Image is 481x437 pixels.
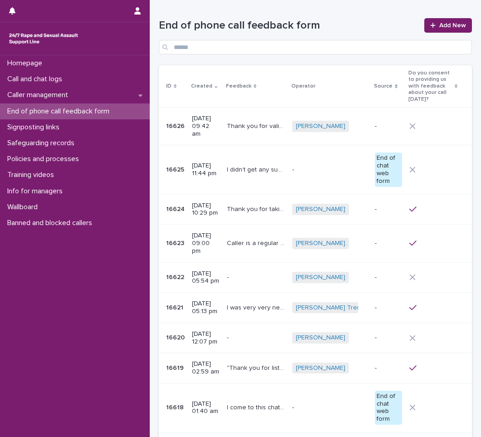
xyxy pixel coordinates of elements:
[4,107,117,116] p: End of phone call feedback form
[296,304,368,312] a: [PERSON_NAME] Trench
[292,166,368,174] p: -
[4,155,86,163] p: Policies and processes
[375,123,402,130] p: -
[4,59,49,68] p: Homepage
[227,238,287,247] p: Caller is a regular user and has completed demographics before
[4,75,69,83] p: Call and chat logs
[192,162,220,177] p: [DATE] 11:44 pm
[4,171,61,179] p: Training videos
[192,300,220,315] p: [DATE] 05:13 pm
[7,29,80,48] img: rhQMoQhaT3yELyF149Cw
[375,152,402,187] div: End of chat web form
[296,240,345,247] a: [PERSON_NAME]
[227,164,287,174] p: I didn’t get any support as you were too busy, which is incredibly sad in itself. As mine is a hi...
[4,123,67,132] p: Signposting links
[166,402,186,412] p: 16618
[4,139,82,147] p: Safeguarding records
[424,18,472,33] a: Add New
[227,363,287,372] p: "Thank you for listening. I never thought I would be able to say these words. You have been very ...
[159,383,472,432] tr: 1661816618 [DATE] 01:40 amI come to this chat a lot in-between session I have at a local centre. ...
[159,293,472,323] tr: 1662116621 [DATE] 05:13 pmI was very very nervous about ringing because I don't ring up people li...
[159,262,472,293] tr: 1662216622 [DATE] 05:54 pm-- [PERSON_NAME] -
[166,272,186,281] p: 16622
[192,202,220,217] p: [DATE] 10:29 pm
[375,206,402,213] p: -
[166,302,185,312] p: 16621
[159,225,472,262] tr: 1662316623 [DATE] 09:00 pmCaller is a regular user and has completed demographics beforeCaller is...
[192,270,220,285] p: [DATE] 05:54 pm
[192,330,220,346] p: [DATE] 12:07 pm
[296,364,345,372] a: [PERSON_NAME]
[159,194,472,225] tr: 1662416624 [DATE] 10:29 pmThank you for taking the callThank you for taking the call [PERSON_NAME] -
[4,219,99,227] p: Banned and blocked callers
[226,81,251,91] p: Feedback
[166,238,186,247] p: 16623
[192,115,220,137] p: [DATE] 09:42 am
[159,107,472,145] tr: 1662616626 [DATE] 09:42 amThank you for validating meThank you for validating me [PERSON_NAME] -
[191,81,212,91] p: Created
[375,304,402,312] p: -
[375,391,402,425] div: End of chat web form
[374,81,393,91] p: Source
[159,40,472,54] input: Search
[227,302,287,312] p: I was very very nervous about ringing because I don't ring up people like you lot, but yes, I'm n...
[296,123,345,130] a: [PERSON_NAME]
[159,145,472,194] tr: 1662516625 [DATE] 11:44 pmI didn’t get any support as you were too busy, which is incredibly sad ...
[192,360,220,376] p: [DATE] 02:59 am
[227,332,231,342] p: -
[227,272,231,281] p: -
[408,68,452,104] p: Do you consent to providing us with feedback about your call [DATE]?
[375,274,402,281] p: -
[159,19,419,32] h1: End of phone call feedback form
[227,402,287,412] p: I come to this chat a lot in-between session I have at a local centre. I find them to be really h...
[4,203,45,211] p: Wallboard
[166,164,186,174] p: 16625
[227,121,287,130] p: Thank you for validating me
[166,81,172,91] p: ID
[439,22,466,29] span: Add New
[166,332,187,342] p: 16620
[166,204,187,213] p: 16624
[159,323,472,353] tr: 1662016620 [DATE] 12:07 pm-- [PERSON_NAME] -
[192,232,220,255] p: [DATE] 09:00 pm
[375,334,402,342] p: -
[292,404,368,412] p: -
[166,363,186,372] p: 16619
[192,400,220,416] p: [DATE] 01:40 am
[4,187,70,196] p: Info for managers
[4,91,75,99] p: Caller management
[227,204,287,213] p: Thank you for taking the call
[296,274,345,281] a: [PERSON_NAME]
[159,353,472,383] tr: 1661916619 [DATE] 02:59 am"Thank you for listening. I never thought I would be able to say these ...
[291,81,315,91] p: Operator
[375,364,402,372] p: -
[296,334,345,342] a: [PERSON_NAME]
[375,240,402,247] p: -
[166,121,187,130] p: 16626
[296,206,345,213] a: [PERSON_NAME]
